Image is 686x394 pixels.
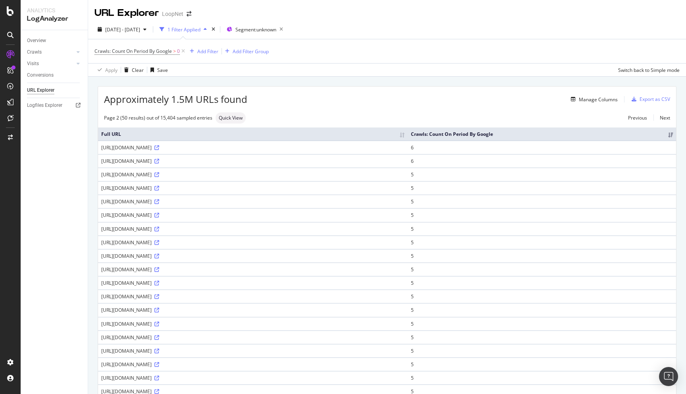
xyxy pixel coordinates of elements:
div: Export as CSV [640,96,670,102]
div: neutral label [216,112,246,124]
th: Full URL: activate to sort column ascending [98,127,408,141]
td: 5 [408,303,676,317]
div: Manage Columns [579,96,618,103]
td: 5 [408,371,676,384]
div: arrow-right-arrow-left [187,11,191,17]
div: Logfiles Explorer [27,101,62,110]
div: [URL][DOMAIN_NAME] [101,266,405,273]
td: 5 [408,195,676,208]
div: [URL][DOMAIN_NAME] [101,171,405,178]
div: [URL][DOMAIN_NAME] [101,307,405,313]
span: [DATE] - [DATE] [105,26,140,33]
div: [URL][DOMAIN_NAME] [101,185,405,191]
a: Logfiles Explorer [27,101,82,110]
span: > [173,48,176,54]
div: Conversions [27,71,54,79]
td: 5 [408,330,676,344]
button: Save [147,64,168,76]
button: Switch back to Simple mode [615,64,680,76]
div: [URL][DOMAIN_NAME] [101,293,405,300]
td: 5 [408,263,676,276]
td: 5 [408,357,676,371]
button: Export as CSV [628,93,670,106]
a: Visits [27,60,74,68]
div: Visits [27,60,39,68]
th: Crawls: Count On Period By Google: activate to sort column ascending [408,127,676,141]
div: [URL][DOMAIN_NAME] [101,361,405,368]
button: Apply [94,64,118,76]
a: Conversions [27,71,82,79]
button: Add Filter Group [222,46,269,56]
a: Previous [622,112,653,124]
a: Crawls [27,48,74,56]
td: 5 [408,317,676,330]
div: [URL][DOMAIN_NAME] [101,375,405,381]
td: 5 [408,249,676,263]
div: Open Intercom Messenger [659,367,678,386]
button: Segment:unknown [224,23,286,36]
button: Manage Columns [568,95,618,104]
div: Clear [132,67,144,73]
div: LogAnalyzer [27,14,81,23]
button: 1 Filter Applied [156,23,210,36]
div: [URL][DOMAIN_NAME] [101,334,405,341]
button: [DATE] - [DATE] [94,23,150,36]
div: [URL][DOMAIN_NAME] [101,158,405,164]
a: Overview [27,37,82,45]
td: 5 [408,344,676,357]
div: Overview [27,37,46,45]
div: 1 Filter Applied [168,26,200,33]
div: [URL][DOMAIN_NAME] [101,321,405,327]
td: 5 [408,208,676,222]
div: [URL][DOMAIN_NAME] [101,212,405,218]
div: times [210,25,217,33]
div: [URL][DOMAIN_NAME] [101,144,405,151]
div: URL Explorer [94,6,159,20]
td: 5 [408,276,676,290]
button: Add Filter [187,46,218,56]
div: Apply [105,67,118,73]
button: Clear [121,64,144,76]
div: Save [157,67,168,73]
div: Switch back to Simple mode [618,67,680,73]
div: Add Filter Group [233,48,269,55]
span: Quick View [219,116,243,120]
span: 0 [177,46,180,57]
td: 5 [408,181,676,195]
div: Page 2 (50 results) out of 15,404 sampled entries [104,114,212,121]
div: [URL][DOMAIN_NAME] [101,253,405,259]
div: LoopNet [162,10,183,18]
td: 6 [408,141,676,154]
span: Segment: unknown [235,26,276,33]
a: URL Explorer [27,86,82,95]
div: [URL][DOMAIN_NAME] [101,198,405,205]
div: [URL][DOMAIN_NAME] [101,239,405,246]
div: Crawls [27,48,42,56]
div: Add Filter [197,48,218,55]
td: 6 [408,154,676,168]
td: 5 [408,236,676,249]
a: Next [653,112,670,124]
td: 5 [408,290,676,303]
div: [URL][DOMAIN_NAME] [101,280,405,286]
div: [URL][DOMAIN_NAME] [101,348,405,354]
td: 5 [408,168,676,181]
div: Analytics [27,6,81,14]
span: Crawls: Count On Period By Google [94,48,172,54]
div: URL Explorer [27,86,54,95]
td: 5 [408,222,676,236]
div: [URL][DOMAIN_NAME] [101,226,405,232]
span: Approximately 1.5M URLs found [104,93,247,106]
